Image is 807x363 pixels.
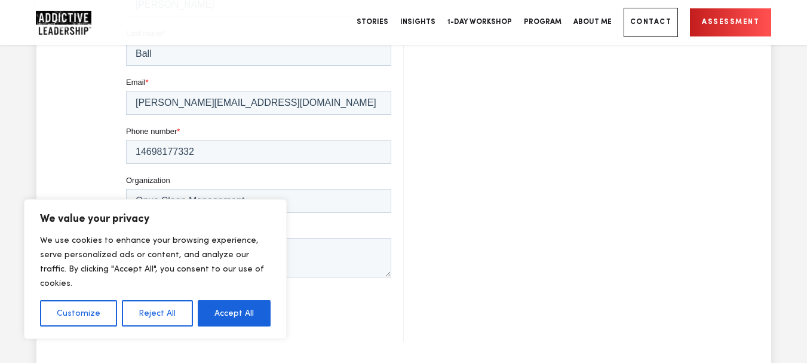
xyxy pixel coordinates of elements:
p: We value your privacy [40,212,271,226]
span: First name [239,1,275,10]
p: We use cookies to enhance your browsing experience, serve personalized ads or content, and analyz... [40,233,271,291]
button: Accept All [198,300,271,327]
a: Contact [624,8,679,37]
button: Reject All [122,300,192,327]
a: Privacy Policy [195,138,247,147]
a: Home [36,11,108,35]
button: Customize [40,300,117,327]
div: We value your privacy [24,199,287,339]
a: Assessment [690,8,771,36]
img: Company Logo [36,11,91,35]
